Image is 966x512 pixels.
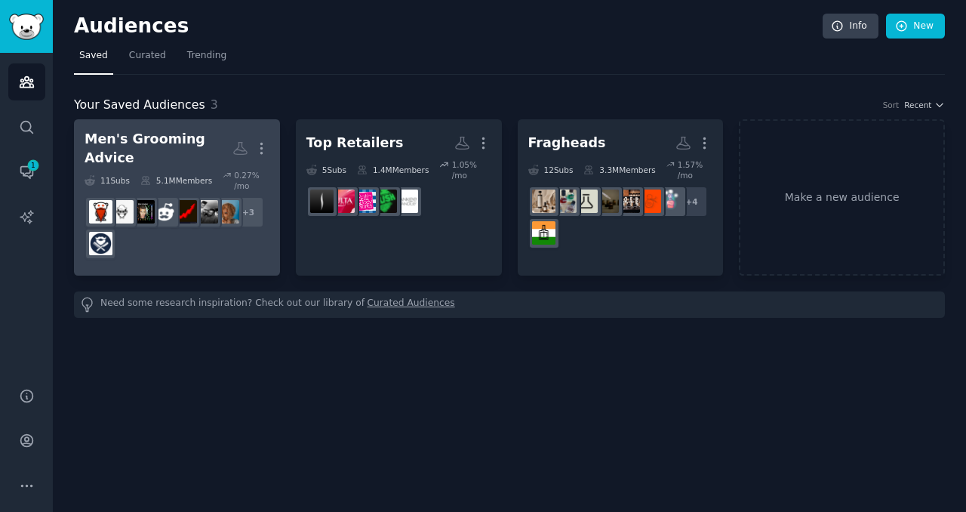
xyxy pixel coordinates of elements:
[352,190,376,213] img: bathandbodyworks
[110,200,134,224] img: mensgrooming
[574,190,598,213] img: fragheadph
[617,190,640,213] img: FragranceStories
[216,200,239,224] img: curlyhair
[232,196,264,228] div: + 3
[74,14,823,39] h2: Audiences
[182,44,232,75] a: Trending
[74,291,945,318] div: Need some research inspiration? Check out our library of
[904,100,931,110] span: Recent
[174,200,197,224] img: Howtolooksmax
[659,190,682,213] img: fragrancefreaks
[195,200,218,224] img: BlackHair
[74,119,280,276] a: Men's Grooming Advice11Subs5.1MMembers0.27% /mo+3curlyhairBlackHairHowtolooksmaxMoustacheLooksmax...
[823,14,878,39] a: Info
[595,190,619,213] img: DIYfragrance
[187,49,226,63] span: Trending
[306,159,346,180] div: 5 Sub s
[129,49,166,63] span: Curated
[8,153,45,190] a: 1
[883,100,900,110] div: Sort
[131,200,155,224] img: LooksmaxingAdvice
[678,159,713,180] div: 1.57 % /mo
[79,49,108,63] span: Saved
[140,170,212,191] div: 5.1M Members
[296,119,502,276] a: Top Retailers5Subs1.4MMembers1.05% /moYankeeCandlesLushCosmeticsbathandbodyworksUltaSephora
[528,159,574,180] div: 12 Sub s
[74,44,113,75] a: Saved
[211,97,218,112] span: 3
[124,44,171,75] a: Curated
[357,159,429,180] div: 1.4M Members
[85,170,130,191] div: 11 Sub s
[532,221,555,245] img: DesiFragranceAddicts
[368,297,455,313] a: Curated Audiences
[85,130,232,167] div: Men's Grooming Advice
[331,190,355,213] img: Ulta
[89,200,112,224] img: BeardAdvice
[638,190,661,213] img: perfumesthatfeellike
[234,170,269,191] div: 0.27 % /mo
[395,190,418,213] img: YankeeCandles
[452,159,491,180] div: 1.05 % /mo
[26,160,40,171] span: 1
[676,186,708,217] div: + 4
[532,190,555,213] img: NichePerfumes
[306,134,404,153] div: Top Retailers
[374,190,397,213] img: LushCosmetics
[152,200,176,224] img: Moustache
[528,134,606,153] div: Fragheads
[518,119,724,276] a: Fragheads12Subs3.3MMembers1.57% /mo+4fragrancefreaksperfumesthatfeellikeFragranceStoriesDIYfragra...
[74,96,205,115] span: Your Saved Audiences
[583,159,655,180] div: 3.3M Members
[904,100,945,110] button: Recent
[553,190,577,213] img: ScentHeads
[89,232,112,255] img: malegrooming
[886,14,945,39] a: New
[9,14,44,40] img: GummySearch logo
[310,190,334,213] img: Sephora
[739,119,945,276] a: Make a new audience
